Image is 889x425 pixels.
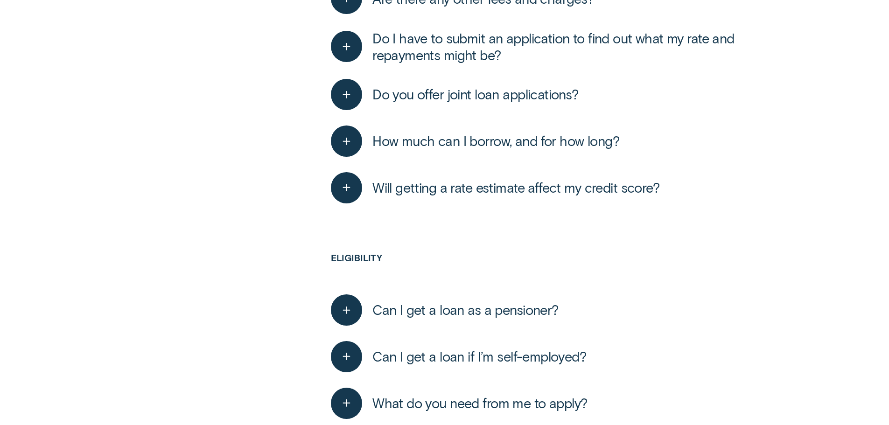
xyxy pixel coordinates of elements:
span: Do I have to submit an application to find out what my rate and repayments might be? [372,30,795,63]
button: Can I get a loan as a pensioner? [331,294,558,326]
button: Will getting a rate estimate affect my credit score? [331,172,659,203]
span: How much can I borrow, and for how long? [372,132,619,149]
span: Can I get a loan if I’m self-employed? [372,348,586,365]
h3: Eligibility [331,252,795,286]
button: How much can I borrow, and for how long? [331,125,619,157]
span: Do you offer joint loan applications? [372,86,579,103]
button: Do I have to submit an application to find out what my rate and repayments might be? [331,30,795,63]
button: Do you offer joint loan applications? [331,79,579,110]
button: What do you need from me to apply? [331,388,587,419]
span: Will getting a rate estimate affect my credit score? [372,179,659,196]
span: What do you need from me to apply? [372,395,587,411]
button: Can I get a loan if I’m self-employed? [331,341,586,372]
span: Can I get a loan as a pensioner? [372,301,559,318]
